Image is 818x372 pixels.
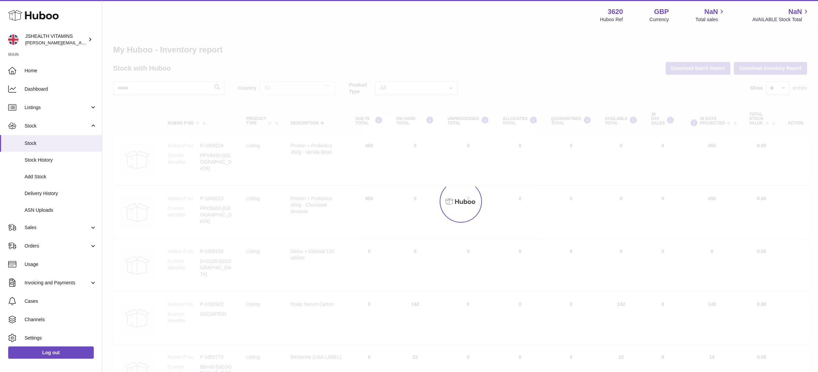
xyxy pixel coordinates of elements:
[25,243,90,249] span: Orders
[25,157,97,163] span: Stock History
[695,7,726,23] a: NaN Total sales
[650,16,669,23] div: Currency
[654,7,669,16] strong: GBP
[695,16,726,23] span: Total sales
[25,316,97,323] span: Channels
[752,16,810,23] span: AVAILABLE Stock Total
[25,174,97,180] span: Add Stock
[25,190,97,197] span: Delivery History
[25,280,90,286] span: Invoicing and Payments
[25,33,87,46] div: JSHEALTH VITAMINS
[25,104,90,111] span: Listings
[25,298,97,304] span: Cases
[8,346,94,359] a: Log out
[25,140,97,147] span: Stock
[704,7,718,16] span: NaN
[25,261,97,268] span: Usage
[25,207,97,213] span: ASN Uploads
[788,7,802,16] span: NaN
[25,335,97,341] span: Settings
[25,123,90,129] span: Stock
[25,68,97,74] span: Home
[25,40,137,45] span: [PERSON_NAME][EMAIL_ADDRESS][DOMAIN_NAME]
[600,16,623,23] div: Huboo Ref
[25,86,97,92] span: Dashboard
[8,34,18,45] img: francesca@jshealthvitamins.com
[608,7,623,16] strong: 3620
[25,224,90,231] span: Sales
[752,7,810,23] a: NaN AVAILABLE Stock Total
